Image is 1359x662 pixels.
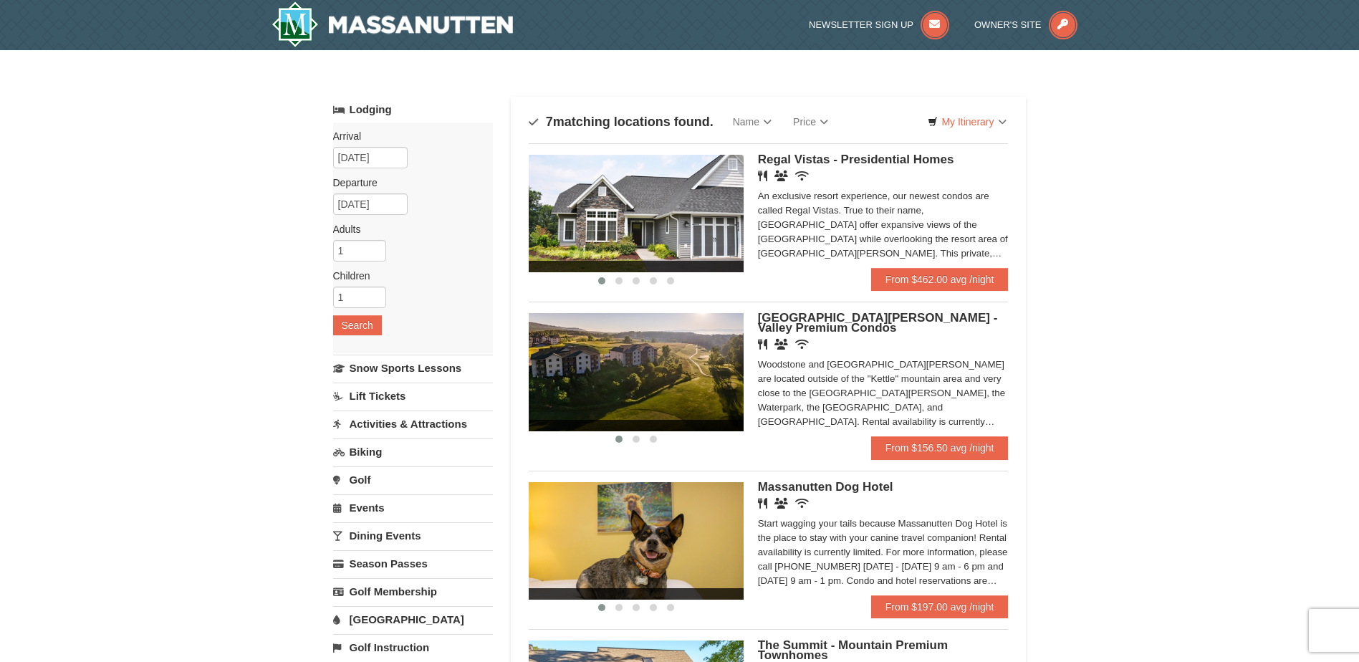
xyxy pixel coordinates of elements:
i: Banquet Facilities [774,171,788,181]
span: Regal Vistas - Presidential Homes [758,153,954,166]
a: Events [333,494,493,521]
span: 7 [546,115,553,129]
a: My Itinerary [918,111,1015,133]
a: Biking [333,438,493,465]
span: Newsletter Sign Up [809,19,913,30]
label: Children [333,269,482,283]
a: Name [722,107,782,136]
label: Adults [333,222,482,236]
span: [GEOGRAPHIC_DATA][PERSON_NAME] - Valley Premium Condos [758,311,998,335]
a: From $462.00 avg /night [871,268,1009,291]
div: Start wagging your tails because Massanutten Dog Hotel is the place to stay with your canine trav... [758,517,1009,588]
i: Wireless Internet (free) [795,171,809,181]
i: Banquet Facilities [774,339,788,350]
h4: matching locations found. [529,115,714,129]
i: Wireless Internet (free) [795,339,809,350]
a: Lodging [333,97,493,123]
div: An exclusive resort experience, our newest condos are called Regal Vistas. True to their name, [G... [758,189,1009,261]
label: Departure [333,176,482,190]
a: Golf Membership [333,578,493,605]
div: Woodstone and [GEOGRAPHIC_DATA][PERSON_NAME] are located outside of the "Kettle" mountain area an... [758,358,1009,429]
a: [GEOGRAPHIC_DATA] [333,606,493,633]
i: Restaurant [758,498,767,509]
a: Activities & Attractions [333,411,493,437]
a: Owner's Site [974,19,1077,30]
a: Dining Events [333,522,493,549]
span: The Summit - Mountain Premium Townhomes [758,638,948,662]
i: Restaurant [758,339,767,350]
span: Massanutten Dog Hotel [758,480,893,494]
span: Owner's Site [974,19,1042,30]
a: Newsletter Sign Up [809,19,949,30]
i: Banquet Facilities [774,498,788,509]
label: Arrival [333,129,482,143]
a: Lift Tickets [333,383,493,409]
button: Search [333,315,382,335]
i: Wireless Internet (free) [795,498,809,509]
a: From $197.00 avg /night [871,595,1009,618]
i: Restaurant [758,171,767,181]
img: Massanutten Resort Logo [272,1,514,47]
a: From $156.50 avg /night [871,436,1009,459]
a: Golf Instruction [333,634,493,661]
a: Snow Sports Lessons [333,355,493,381]
a: Price [782,107,839,136]
a: Season Passes [333,550,493,577]
a: Golf [333,466,493,493]
a: Massanutten Resort [272,1,514,47]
